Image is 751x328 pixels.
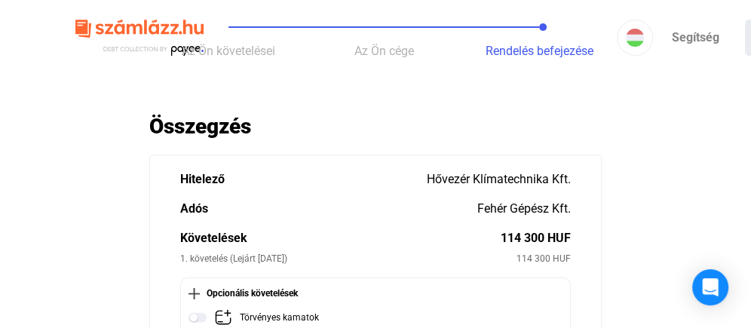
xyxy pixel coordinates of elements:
div: Hővezér Klímatechnika Kft. [427,170,571,189]
img: szamlazzhu-logo [75,14,204,63]
div: Opcionális követelések [189,286,562,301]
span: Az Ön cége [354,44,414,58]
h2: Összegzés [149,113,602,139]
span: Az Ön követelései [182,44,275,58]
div: 114 300 HUF [501,229,571,247]
img: toggle-off [189,308,207,326]
span: Rendelés befejezése [486,44,593,58]
div: Fehér Gépész Kft. [477,200,571,218]
div: Adós [180,200,477,218]
div: Törvényes kamatok [240,308,319,327]
div: 1. követelés (Lejárt [DATE]) [180,251,517,266]
div: 114 300 HUF [517,251,571,266]
img: HU [626,29,644,47]
img: add-claim [214,308,232,326]
button: HU [617,20,653,56]
div: Hitelező [180,170,427,189]
div: Követelések [180,229,501,247]
img: plus-black [189,288,200,299]
div: Open Intercom Messenger [692,269,728,305]
a: Segítség [653,20,737,56]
